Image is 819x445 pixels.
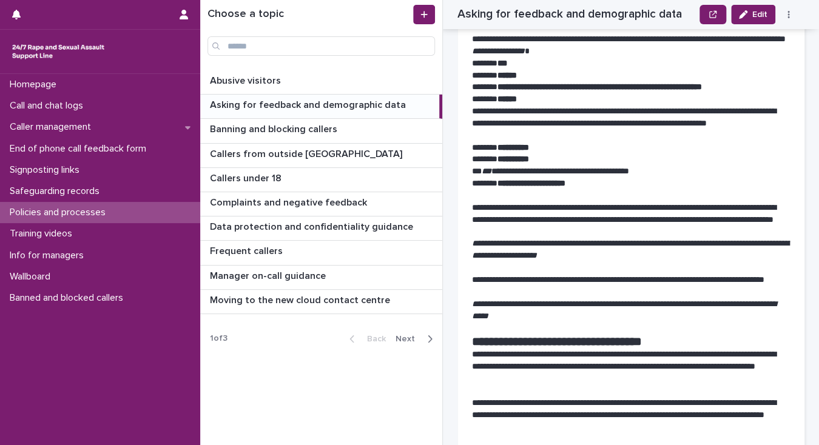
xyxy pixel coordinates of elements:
button: Next [391,333,442,344]
p: Homepage [5,79,66,90]
a: Asking for feedback and demographic dataAsking for feedback and demographic data [200,95,442,119]
a: Complaints and negative feedbackComplaints and negative feedback [200,192,442,216]
p: Moving to the new cloud contact centre [210,292,393,306]
p: Training videos [5,228,82,239]
a: Banning and blocking callersBanning and blocking callers [200,119,442,143]
p: Banned and blocked callers [5,292,133,304]
p: Policies and processes [5,207,115,218]
a: Data protection and confidentiality guidanceData protection and confidentiality guidance [200,216,442,241]
input: Search [207,36,435,56]
button: Edit [731,5,775,24]
p: Caller management [5,121,101,133]
a: Manager on-call guidanceManager on-call guidance [200,266,442,290]
a: Moving to the new cloud contact centreMoving to the new cloud contact centre [200,290,442,314]
p: 1 of 3 [200,324,237,353]
p: Manager on-call guidance [210,268,328,282]
p: Signposting links [5,164,89,176]
p: Callers from outside [GEOGRAPHIC_DATA] [210,146,405,160]
h2: Asking for feedback and demographic data [457,7,682,21]
span: Next [396,335,422,343]
p: Info for managers [5,250,93,261]
a: Abusive visitorsAbusive visitors [200,70,442,95]
a: Callers from outside [GEOGRAPHIC_DATA]Callers from outside [GEOGRAPHIC_DATA] [200,144,442,168]
a: Frequent callersFrequent callers [200,241,442,265]
span: Edit [752,10,767,19]
p: Complaints and negative feedback [210,195,369,209]
p: Callers under 18 [210,170,284,184]
a: Callers under 18Callers under 18 [200,168,442,192]
p: Safeguarding records [5,186,109,197]
p: Banning and blocking callers [210,121,340,135]
h1: Choose a topic [207,8,411,21]
button: Back [340,333,391,344]
p: Data protection and confidentiality guidance [210,219,416,233]
p: Frequent callers [210,243,285,257]
p: Call and chat logs [5,100,93,112]
img: rhQMoQhaT3yELyF149Cw [10,39,107,64]
p: Abusive visitors [210,73,283,87]
span: Back [360,335,386,343]
p: Asking for feedback and demographic data [210,97,408,111]
p: Wallboard [5,271,60,283]
p: End of phone call feedback form [5,143,156,155]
